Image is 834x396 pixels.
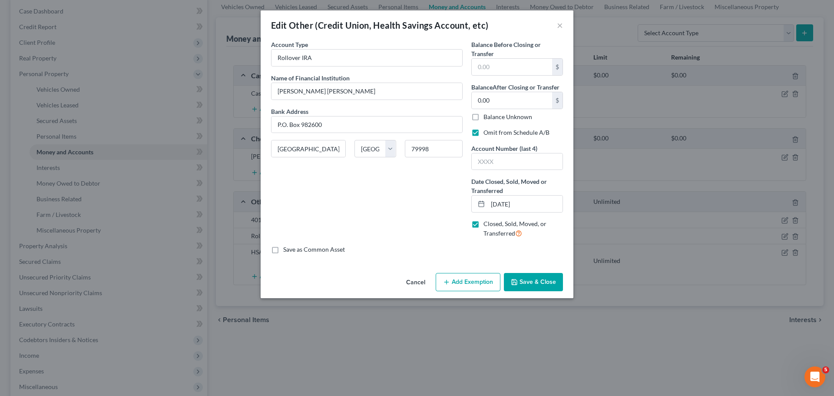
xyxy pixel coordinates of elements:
button: × [557,20,563,30]
label: Account Number (last 4) [471,144,537,153]
label: Save as Common Asset [283,245,345,254]
div: $ [552,92,563,109]
button: Add Exemption [436,273,500,291]
label: Balance Before Closing or Transfer [471,40,563,58]
input: Enter name... [271,83,462,100]
label: Balance [471,83,559,92]
input: 0.00 [472,92,552,109]
input: Credit Union, HSA, etc [271,50,462,66]
span: Name of Financial Institution [271,74,350,82]
input: XXXX [472,153,563,170]
label: Balance Unknown [483,113,532,121]
input: Enter address... [271,116,462,133]
span: Closed, Sold, Moved, or Transferred [483,220,546,237]
input: Enter zip... [405,140,463,157]
input: 0.00 [472,59,552,75]
div: $ [552,59,563,75]
input: MM/DD/YYYY [488,196,563,212]
span: After Closing or Transfer [493,83,559,91]
div: Edit Other (Credit Union, Health Savings Account, etc) [271,19,489,31]
button: Cancel [399,274,432,291]
label: Account Type [271,40,308,49]
label: Omit from Schedule A/B [483,128,549,137]
iframe: Intercom live chat [804,366,825,387]
span: Date Closed, Sold, Moved or Transferred [471,178,547,194]
span: 5 [822,366,829,373]
button: Save & Close [504,273,563,291]
input: Enter city... [271,140,345,157]
label: Bank Address [271,107,308,116]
